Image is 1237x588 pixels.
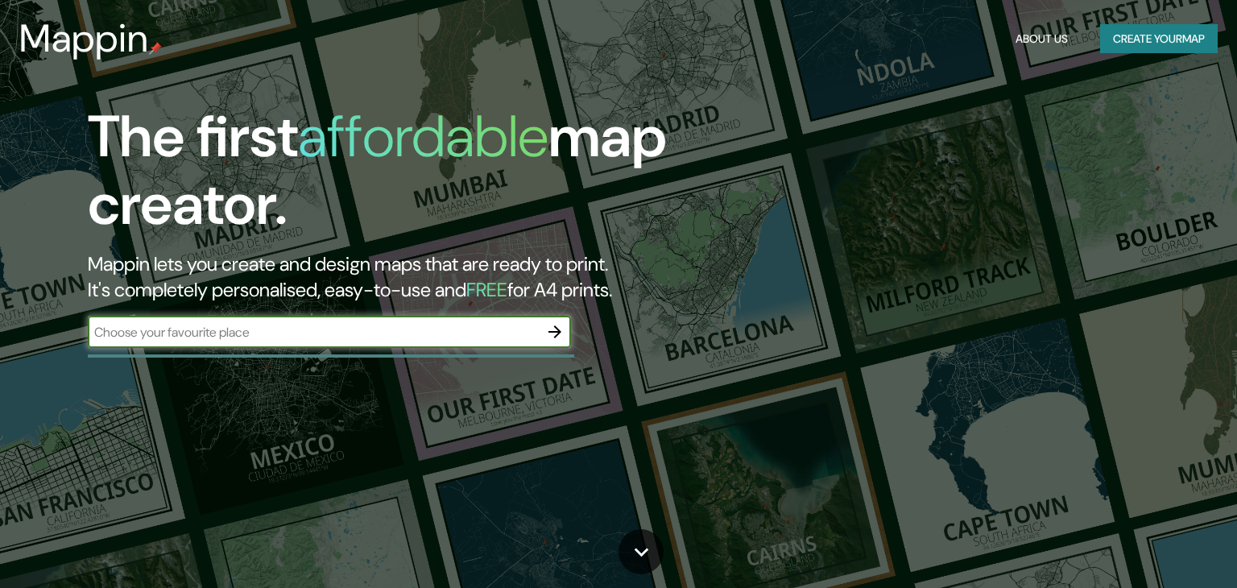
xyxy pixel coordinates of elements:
[1100,24,1218,54] button: Create yourmap
[88,103,706,251] h1: The first map creator.
[88,323,539,342] input: Choose your favourite place
[88,251,706,303] h2: Mappin lets you create and design maps that are ready to print. It's completely personalised, eas...
[149,42,162,55] img: mappin-pin
[1009,24,1074,54] button: About Us
[466,277,507,302] h5: FREE
[1094,525,1219,570] iframe: Help widget launcher
[19,16,149,61] h3: Mappin
[298,99,548,174] h1: affordable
